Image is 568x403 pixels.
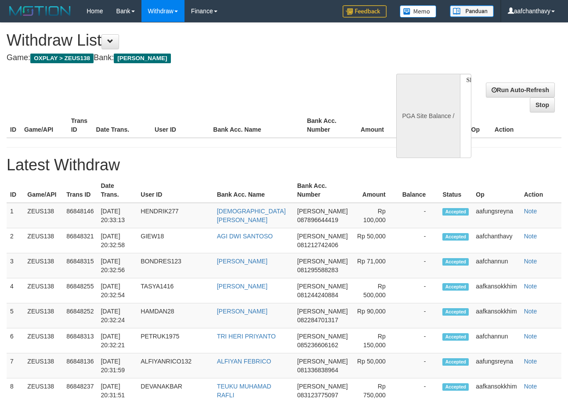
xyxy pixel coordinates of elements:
[24,178,63,203] th: Game/API
[97,203,137,228] td: [DATE] 20:33:13
[7,253,24,278] td: 3
[442,258,469,266] span: Accepted
[399,303,439,328] td: -
[472,353,520,378] td: aafungsreyna
[521,178,561,203] th: Action
[297,308,348,315] span: [PERSON_NAME]
[137,178,213,203] th: User ID
[217,208,286,223] a: [DEMOGRAPHIC_DATA][PERSON_NAME]
[7,328,24,353] td: 6
[472,303,520,328] td: aafkansokkhim
[524,233,537,240] a: Note
[351,228,399,253] td: Rp 50,000
[343,5,387,18] img: Feedback.jpg
[297,291,338,299] span: 081244240884
[468,113,491,138] th: Op
[24,253,63,278] td: ZEUS138
[97,278,137,303] td: [DATE] 20:32:54
[63,253,97,278] td: 86848315
[24,228,63,253] td: ZEUS138
[21,113,68,138] th: Game/API
[7,113,21,138] th: ID
[137,353,213,378] td: ALFIYANRICO132
[350,113,397,138] th: Amount
[530,97,555,112] a: Stop
[486,83,555,97] a: Run Auto-Refresh
[24,328,63,353] td: ZEUS138
[217,258,268,265] a: [PERSON_NAME]
[7,353,24,378] td: 7
[442,358,469,366] span: Accepted
[297,317,338,324] span: 082284701317
[137,278,213,303] td: TASYA1416
[97,228,137,253] td: [DATE] 20:32:58
[442,283,469,291] span: Accepted
[217,308,268,315] a: [PERSON_NAME]
[137,253,213,278] td: BONDRES123
[472,178,520,203] th: Op
[472,228,520,253] td: aafchanthavy
[399,203,439,228] td: -
[297,383,348,390] span: [PERSON_NAME]
[63,303,97,328] td: 86848252
[7,278,24,303] td: 4
[63,328,97,353] td: 86848313
[351,253,399,278] td: Rp 71,000
[351,278,399,303] td: Rp 500,000
[7,156,561,174] h1: Latest Withdraw
[524,258,537,265] a: Note
[297,333,348,340] span: [PERSON_NAME]
[524,283,537,290] a: Note
[137,303,213,328] td: HAMDAN28
[63,203,97,228] td: 86848146
[297,266,338,273] span: 081295588283
[297,342,338,349] span: 085236606162
[24,278,63,303] td: ZEUS138
[472,253,520,278] td: aafchannun
[524,333,537,340] a: Note
[24,303,63,328] td: ZEUS138
[297,392,338,399] span: 083123775097
[24,353,63,378] td: ZEUS138
[399,328,439,353] td: -
[297,241,338,248] span: 081212742406
[24,203,63,228] td: ZEUS138
[351,353,399,378] td: Rp 50,000
[442,208,469,216] span: Accepted
[217,283,268,290] a: [PERSON_NAME]
[93,113,151,138] th: Date Trans.
[399,278,439,303] td: -
[399,228,439,253] td: -
[63,278,97,303] td: 86848255
[151,113,210,138] th: User ID
[63,353,97,378] td: 86848136
[524,308,537,315] a: Note
[137,228,213,253] td: GIEW18
[450,5,494,17] img: panduan.png
[399,253,439,278] td: -
[297,233,348,240] span: [PERSON_NAME]
[297,367,338,374] span: 081336838964
[351,303,399,328] td: Rp 90,000
[217,383,271,399] a: TEUKU MUHAMAD RAFLI
[399,353,439,378] td: -
[351,203,399,228] td: Rp 100,000
[97,353,137,378] td: [DATE] 20:31:59
[442,383,469,391] span: Accepted
[7,303,24,328] td: 5
[297,216,338,223] span: 087896644419
[304,113,351,138] th: Bank Acc. Number
[442,233,469,241] span: Accepted
[524,358,537,365] a: Note
[472,278,520,303] td: aafkansokkhim
[30,54,94,63] span: OXPLAY > ZEUS138
[351,328,399,353] td: Rp 150,000
[217,233,273,240] a: AGI DWI SANTOSO
[97,328,137,353] td: [DATE] 20:32:21
[442,333,469,341] span: Accepted
[442,308,469,316] span: Accepted
[7,178,24,203] th: ID
[396,74,459,158] div: PGA Site Balance /
[351,178,399,203] th: Amount
[7,4,73,18] img: MOTION_logo.png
